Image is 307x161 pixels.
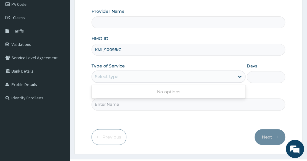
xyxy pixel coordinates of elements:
button: Next [255,129,285,145]
img: d_794563401_company_1708531726252_794563401 [11,30,25,46]
div: Chat with us now [32,34,102,42]
label: Days [247,63,257,69]
input: Enter HMO ID [92,44,285,56]
div: Minimize live chat window [99,3,114,18]
div: Select type [95,74,118,80]
input: Enter Name [92,98,285,110]
label: Provider Name [92,8,125,14]
span: Claims [13,15,25,20]
label: Type of Service [92,63,125,69]
div: No options [92,86,245,97]
textarea: Type your message and hit 'Enter' [3,101,115,123]
span: We're online! [35,44,84,106]
span: Tariffs [13,28,24,34]
label: HMO ID [92,36,108,42]
button: Previous [92,129,126,145]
